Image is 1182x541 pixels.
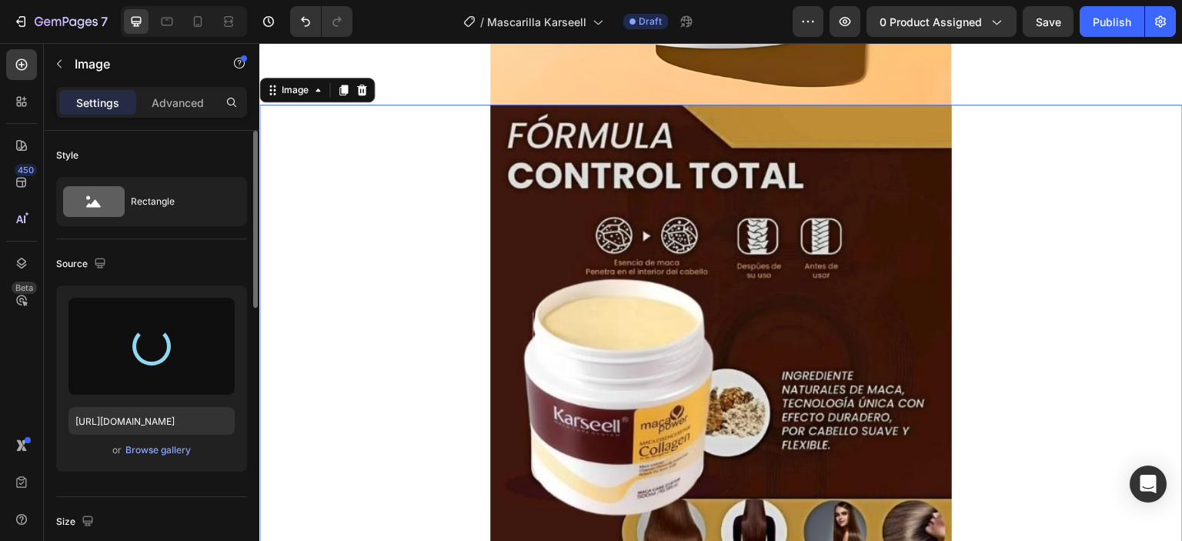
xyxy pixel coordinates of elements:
button: Save [1023,6,1073,37]
div: Beta [12,282,37,294]
div: Size [56,512,97,533]
div: Browse gallery [125,443,191,457]
div: Open Intercom Messenger [1130,466,1167,503]
div: Undo/Redo [290,6,352,37]
button: 7 [6,6,115,37]
span: / [480,14,484,30]
span: or [112,441,122,459]
button: 0 product assigned [866,6,1017,37]
div: 450 [15,164,37,176]
p: Advanced [152,95,204,111]
div: Rectangle [131,184,225,219]
img: gempages_555272683223253826-7622c258-64b6-4a0c-9eeb-a931a464b55a.jpg [231,62,693,523]
iframe: Design area [259,43,1182,541]
span: 0 product assigned [880,14,982,30]
p: Settings [76,95,119,111]
input: https://example.com/image.jpg [68,407,235,435]
div: Image [19,40,52,54]
span: Mascarilla Karseell [487,14,586,30]
span: Save [1036,15,1061,28]
button: Browse gallery [125,442,192,458]
button: Publish [1080,6,1144,37]
p: Image [75,55,205,73]
span: Draft [639,15,662,28]
p: 7 [101,12,108,31]
div: Source [56,254,109,275]
div: Style [56,149,78,162]
div: Publish [1093,14,1131,30]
